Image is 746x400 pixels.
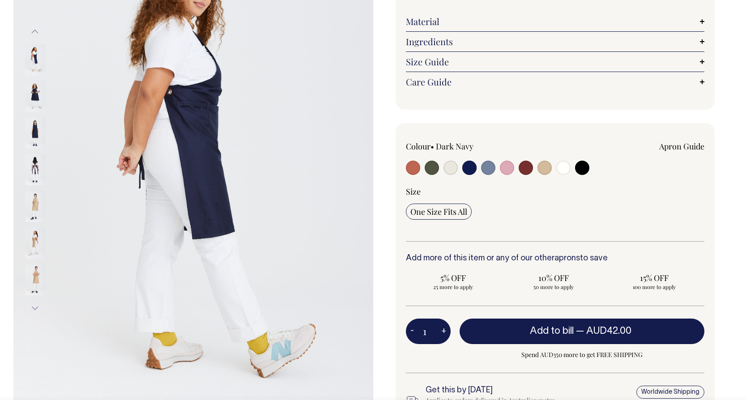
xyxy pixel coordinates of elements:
img: khaki [25,191,45,222]
img: dark-navy [25,81,45,112]
input: 5% OFF 25 more to apply [406,270,501,293]
span: 25 more to apply [410,283,496,290]
button: + [437,323,451,340]
span: 10% OFF [511,272,597,283]
span: One Size Fits All [410,206,467,217]
a: Care Guide [406,77,705,87]
button: Previous [28,21,42,42]
span: 5% OFF [410,272,496,283]
img: dark-navy [25,154,45,185]
h6: Add more of this item or any of our other to save [406,254,705,263]
h6: Get this by [DATE] [426,386,569,395]
img: dark-navy [25,44,45,75]
div: Colour [406,141,525,152]
span: Spend AUD350 more to get FREE SHIPPING [460,349,705,360]
a: Material [406,16,705,27]
a: Size Guide [406,56,705,67]
a: Ingredients [406,36,705,47]
span: — [576,327,634,336]
button: Add to bill —AUD42.00 [460,319,705,344]
div: Size [406,186,705,197]
span: 15% OFF [611,272,697,283]
img: dark-navy [25,117,45,149]
a: aprons [554,255,580,262]
label: Dark Navy [436,141,473,152]
span: 100 more to apply [611,283,697,290]
input: One Size Fits All [406,204,472,220]
input: 15% OFF 100 more to apply [606,270,701,293]
span: Add to bill [530,327,574,336]
span: • [431,141,434,152]
img: khaki [25,264,45,295]
img: khaki [25,227,45,259]
span: 50 more to apply [511,283,597,290]
a: Apron Guide [659,141,704,152]
span: AUD42.00 [586,327,631,336]
button: Next [28,298,42,318]
input: 10% OFF 50 more to apply [506,270,601,293]
button: - [406,323,418,340]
